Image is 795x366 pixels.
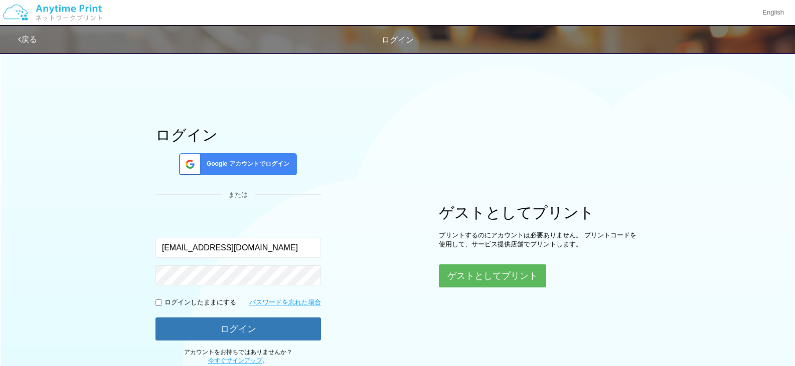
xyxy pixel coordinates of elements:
[382,36,414,44] span: ログイン
[155,127,321,143] h1: ログイン
[18,35,37,44] a: 戻る
[203,160,289,168] span: Google アカウントでログイン
[249,298,321,307] a: パスワードを忘れた場合
[155,238,321,258] input: メールアドレス
[165,298,236,307] p: ログインしたままにする
[439,231,640,249] p: プリントするのにアカウントは必要ありません。 プリントコードを使用して、サービス提供店舗でプリントします。
[439,264,546,287] button: ゲストとしてプリント
[155,348,321,365] p: アカウントをお持ちではありませんか？
[155,317,321,340] button: ログイン
[208,357,262,364] a: 今すぐサインアップ
[155,190,321,200] div: または
[439,204,640,221] h1: ゲストとしてプリント
[208,357,268,364] span: 。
